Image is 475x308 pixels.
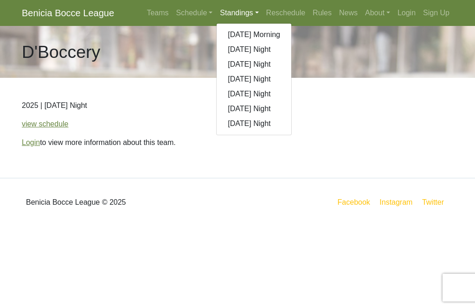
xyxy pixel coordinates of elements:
[22,100,453,111] p: 2025 | [DATE] Night
[217,101,291,116] a: [DATE] Night
[378,196,414,208] a: Instagram
[173,4,217,22] a: Schedule
[217,57,291,72] a: [DATE] Night
[336,196,372,208] a: Facebook
[217,27,291,42] a: [DATE] Morning
[335,4,361,22] a: News
[22,120,69,128] a: view schedule
[263,4,309,22] a: Reschedule
[22,42,100,63] h1: D'Boccery
[22,137,453,148] p: to view more information about this team.
[217,87,291,101] a: [DATE] Night
[309,4,335,22] a: Rules
[22,4,114,22] a: Benicia Bocce League
[217,42,291,57] a: [DATE] Night
[419,4,453,22] a: Sign Up
[420,196,451,208] a: Twitter
[15,186,237,219] div: Benicia Bocce League © 2025
[361,4,394,22] a: About
[216,4,262,22] a: Standings
[143,4,172,22] a: Teams
[217,72,291,87] a: [DATE] Night
[216,23,292,135] div: Standings
[22,138,40,146] a: Login
[217,116,291,131] a: [DATE] Night
[394,4,419,22] a: Login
